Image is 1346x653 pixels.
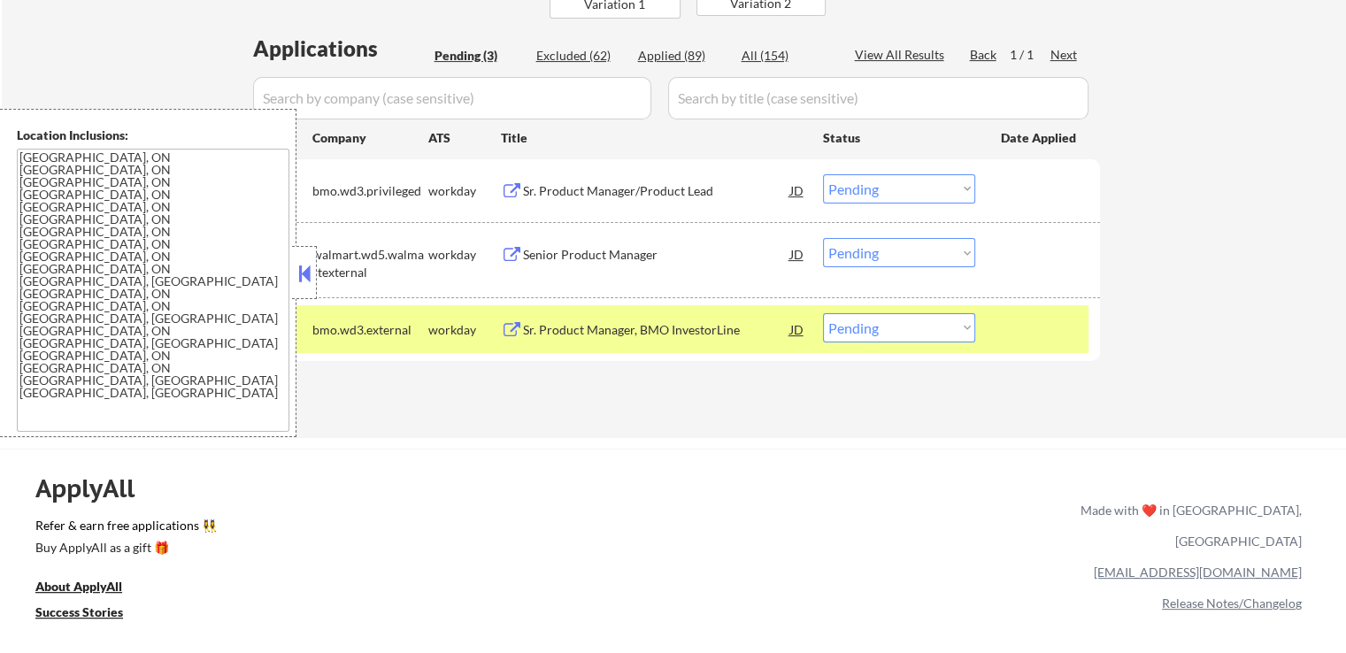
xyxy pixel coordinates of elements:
div: JD [788,174,806,206]
div: workday [428,182,501,200]
div: Back [970,46,998,64]
div: Applied (89) [638,47,727,65]
div: Date Applied [1001,129,1079,147]
a: Release Notes/Changelog [1162,595,1302,611]
div: Sr. Product Manager, BMO InvestorLine [523,321,790,339]
div: walmart.wd5.walmartexternal [312,246,428,280]
div: View All Results [855,46,950,64]
div: Sr. Product Manager/Product Lead [523,182,790,200]
div: Company [312,129,428,147]
a: Success Stories [35,603,147,625]
div: bmo.wd3.privileged [312,182,428,200]
div: Pending (3) [435,47,523,65]
div: Next [1050,46,1079,64]
a: Buy ApplyAll as a gift 🎁 [35,538,212,560]
div: Applications [253,38,428,59]
div: Made with ❤️ in [GEOGRAPHIC_DATA], [GEOGRAPHIC_DATA] [1073,495,1302,557]
div: ApplyAll [35,473,155,503]
div: bmo.wd3.external [312,321,428,339]
div: JD [788,313,806,345]
div: All (154) [742,47,830,65]
div: 1 / 1 [1010,46,1050,64]
input: Search by title (case sensitive) [668,77,1088,119]
div: Location Inclusions: [17,127,289,144]
a: About ApplyAll [35,577,147,599]
u: About ApplyAll [35,579,122,594]
div: workday [428,321,501,339]
a: Refer & earn free applications 👯‍♀️ [35,519,711,538]
div: Title [501,129,806,147]
a: [EMAIL_ADDRESS][DOMAIN_NAME] [1094,565,1302,580]
div: ATS [428,129,501,147]
div: JD [788,238,806,270]
div: workday [428,246,501,264]
u: Success Stories [35,604,123,619]
div: Buy ApplyAll as a gift 🎁 [35,542,212,554]
div: Excluded (62) [536,47,625,65]
div: Senior Product Manager [523,246,790,264]
input: Search by company (case sensitive) [253,77,651,119]
div: Status [823,121,975,153]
